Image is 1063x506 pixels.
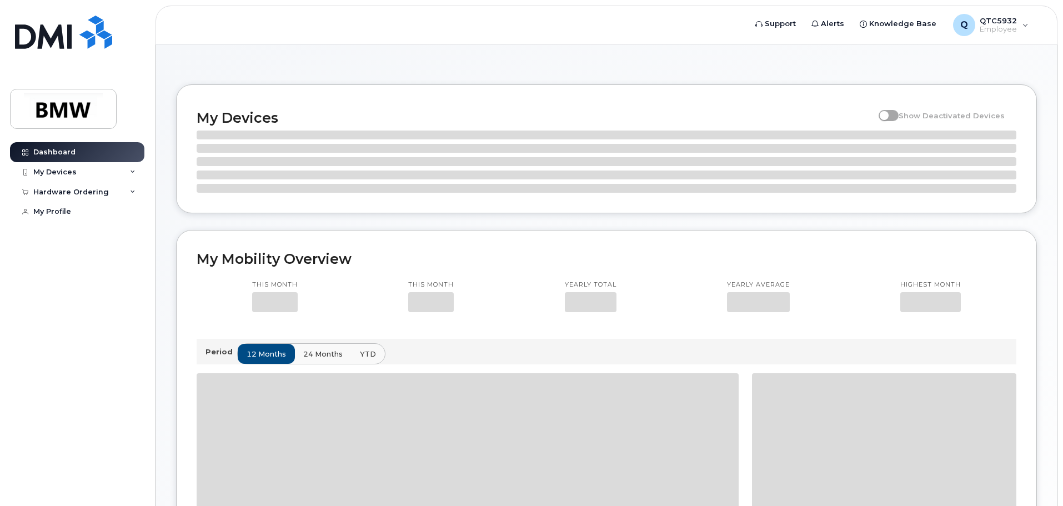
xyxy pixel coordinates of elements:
p: This month [408,280,454,289]
h2: My Devices [197,109,873,126]
span: 24 months [303,349,343,359]
p: Highest month [900,280,961,289]
p: Yearly total [565,280,616,289]
span: YTD [360,349,376,359]
p: Yearly average [727,280,790,289]
h2: My Mobility Overview [197,251,1016,267]
span: Show Deactivated Devices [899,111,1005,120]
p: Period [205,347,237,357]
input: Show Deactivated Devices [879,105,887,114]
p: This month [252,280,298,289]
